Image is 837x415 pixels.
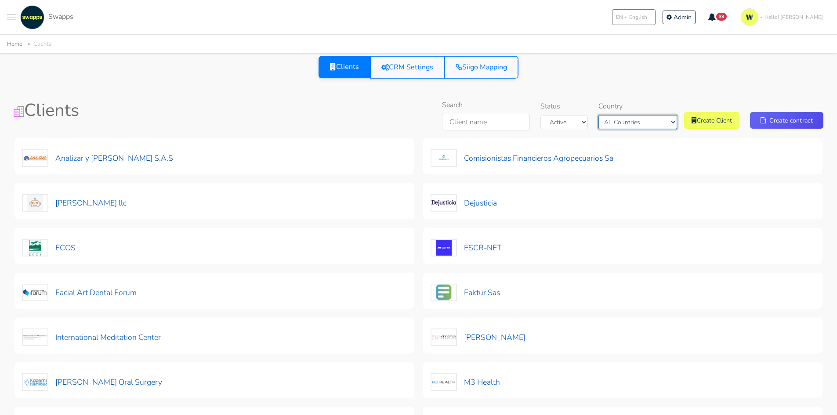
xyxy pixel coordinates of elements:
[442,100,463,110] label: Search
[22,194,127,212] button: [PERSON_NAME] llc
[703,10,733,25] button: 33
[430,149,614,167] button: Comisionistas Financieros Agropecuarios Sa
[430,373,500,391] button: M3 Health
[444,56,518,79] a: Siigo Mapping
[22,194,48,212] img: Craig Storti llc
[663,11,696,24] a: Admin
[14,100,275,121] h1: Clients
[14,106,24,117] img: Clients Icon
[430,238,502,257] button: ESCR-NET
[431,328,457,346] img: Kathy Jalali
[765,13,823,21] span: Hello! [PERSON_NAME]
[598,101,623,112] label: Country
[540,101,560,112] label: Status
[716,13,727,21] span: 33
[22,149,48,167] img: Analizar y Lombana S.A.S
[431,239,457,256] img: ESCR-NET
[674,13,692,22] span: Admin
[612,9,656,25] button: ENEnglish
[430,283,500,302] button: Faktur Sas
[48,12,73,22] span: Swapps
[22,284,48,301] img: Facial Art Dental Forum
[737,5,830,29] a: Hello! [PERSON_NAME]
[18,5,73,29] a: Swapps
[22,373,48,391] img: Kazemi Oral Surgery
[741,8,758,26] img: isotipo-3-3e143c57.png
[431,194,457,212] img: Dejusticia
[20,5,44,29] img: swapps-linkedin-v2.jpg
[430,194,497,212] button: Dejusticia
[684,112,739,129] a: Create Client
[370,56,445,79] a: CRM Settings
[22,239,48,256] img: ECOS
[629,13,647,21] span: English
[22,373,163,391] button: [PERSON_NAME] Oral Surgery
[7,40,22,48] a: Home
[22,283,137,302] button: Facial Art Dental Forum
[431,284,457,301] img: Faktur Sas
[319,56,518,79] div: View selector
[22,149,174,167] button: Analizar y [PERSON_NAME] S.A.S
[319,55,370,78] a: Clients
[24,39,51,49] li: Clients
[431,149,457,167] img: Comisionistas Financieros Agropecuarios Sa
[22,328,48,346] img: International Meditation Center
[22,238,76,257] button: ECOS
[750,112,823,129] a: Create contract
[431,373,457,391] img: M3 Health
[442,114,530,130] input: Client name
[430,328,526,346] button: [PERSON_NAME]
[22,328,161,346] button: International Meditation Center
